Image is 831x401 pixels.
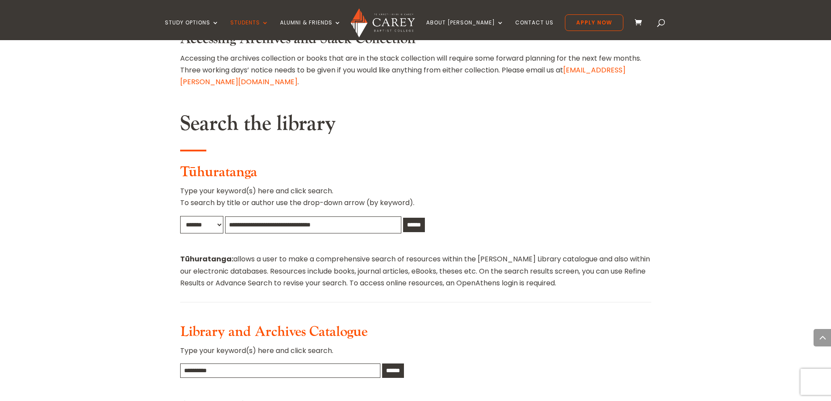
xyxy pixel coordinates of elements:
[180,253,651,289] p: allows a user to make a comprehensive search of resources within the [PERSON_NAME] Library catalo...
[565,14,623,31] a: Apply Now
[180,185,651,216] p: Type your keyword(s) here and click search. To search by title or author use the drop-down arrow ...
[165,20,219,40] a: Study Options
[351,8,415,38] img: Carey Baptist College
[180,164,651,185] h3: Tūhuratanga
[180,31,651,52] h3: Accessing Archives and Stack Collection
[180,254,233,264] strong: Tūhuratanga:
[180,52,651,88] p: Accessing the archives collection or books that are in the stack collection will require some for...
[230,20,269,40] a: Students
[180,111,651,141] h2: Search the library
[280,20,341,40] a: Alumni & Friends
[515,20,554,40] a: Contact Us
[426,20,504,40] a: About [PERSON_NAME]
[180,345,651,363] p: Type your keyword(s) here and click search.
[180,324,651,345] h3: Library and Archives Catalogue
